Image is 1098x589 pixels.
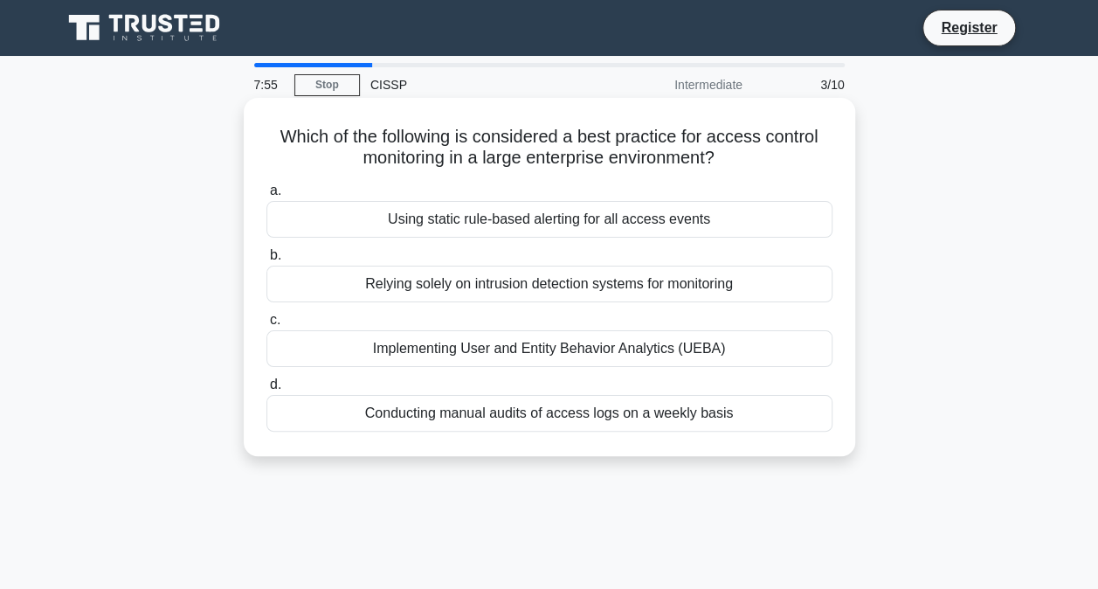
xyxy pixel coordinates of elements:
[270,247,281,262] span: b.
[753,67,855,102] div: 3/10
[270,377,281,392] span: d.
[244,67,294,102] div: 7:55
[266,266,832,302] div: Relying solely on intrusion detection systems for monitoring
[266,395,832,432] div: Conducting manual audits of access logs on a weekly basis
[600,67,753,102] div: Intermediate
[270,183,281,197] span: a.
[265,126,834,170] h5: Which of the following is considered a best practice for access control monitoring in a large ent...
[294,74,360,96] a: Stop
[360,67,600,102] div: CISSP
[266,330,832,367] div: Implementing User and Entity Behavior Analytics (UEBA)
[270,312,280,327] span: c.
[266,201,832,238] div: Using static rule-based alerting for all access events
[930,17,1007,38] a: Register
